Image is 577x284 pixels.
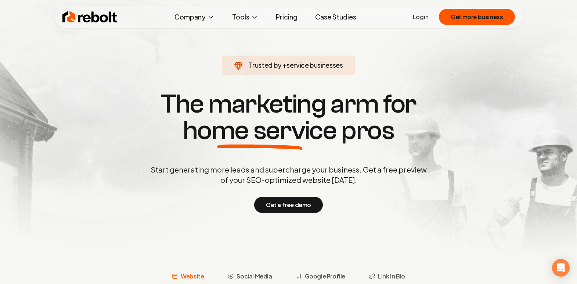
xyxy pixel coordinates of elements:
[282,61,286,69] span: +
[270,10,303,24] a: Pricing
[413,13,429,21] a: Login
[378,272,405,281] span: Link in Bio
[183,117,337,144] span: home service
[237,272,272,281] span: Social Media
[249,61,281,69] span: Trusted by
[149,164,428,185] p: Start generating more leads and supercharge your business. Get a free preview of your SEO-optimiz...
[254,197,323,213] button: Get a free demo
[552,259,570,277] div: Open Intercom Messenger
[286,61,343,69] span: service businesses
[62,10,118,24] img: Rebolt Logo
[112,91,465,144] h1: The marketing arm for pros
[309,10,362,24] a: Case Studies
[169,10,220,24] button: Company
[439,9,515,25] button: Get more business
[181,272,204,281] span: Website
[305,272,345,281] span: Google Profile
[226,10,264,24] button: Tools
